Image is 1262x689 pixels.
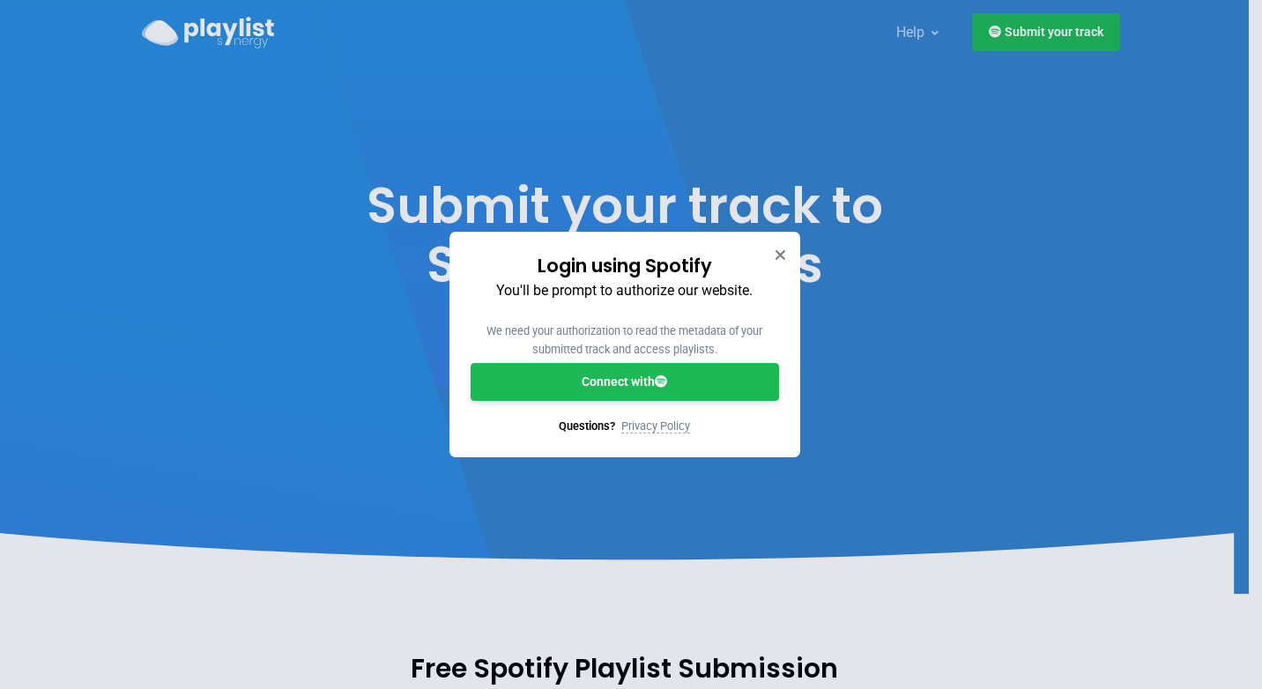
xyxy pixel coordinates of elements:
[559,419,615,433] span: Questions?
[471,322,779,359] p: We need your authorization to read the metadata of your submitted track and access playlists.
[774,246,786,263] button: Close
[471,363,779,401] a: Connect with
[471,279,779,302] p: You'll be prompt to authorize our website.
[471,253,779,278] h3: Login using Spotify
[621,419,690,433] a: Privacy Policy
